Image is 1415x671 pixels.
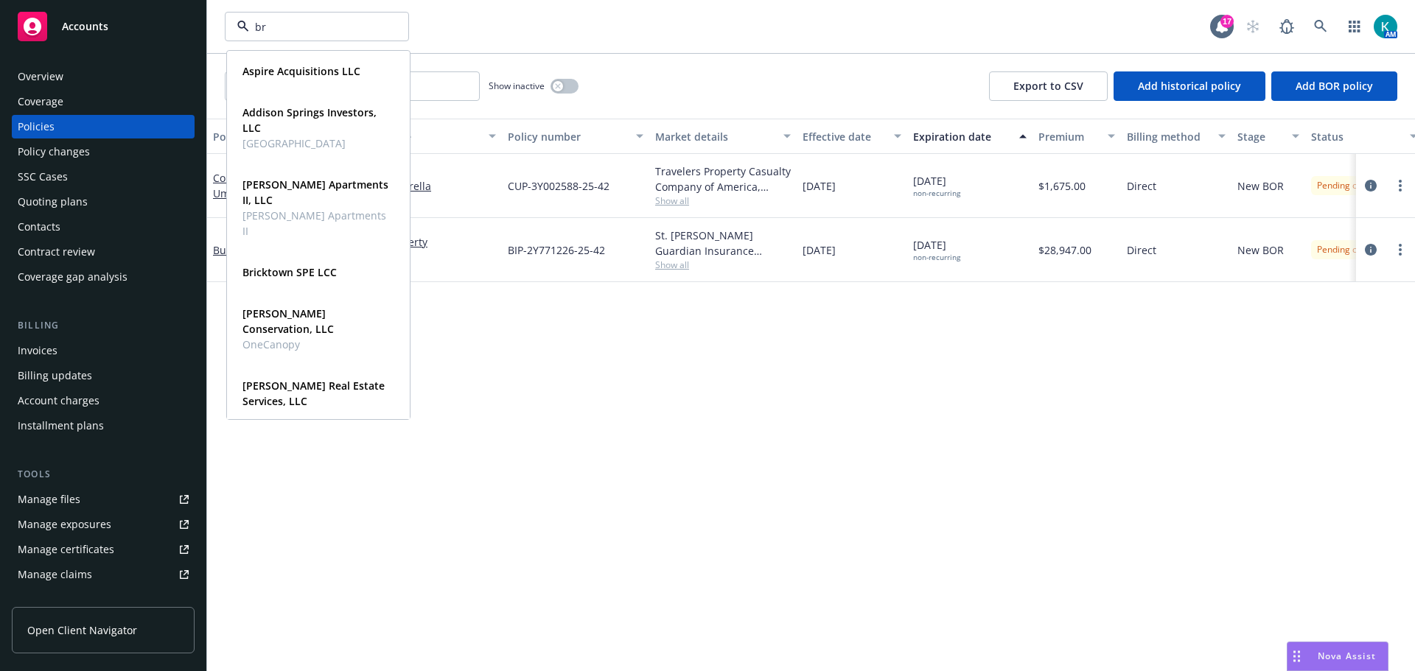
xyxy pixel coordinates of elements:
span: Nova Assist [1318,650,1376,662]
span: Accounts [62,21,108,32]
button: Policy details [207,119,318,154]
span: Pending cancellation [1317,179,1402,192]
div: Manage files [18,488,80,511]
span: [PERSON_NAME] Apartments II [242,208,391,239]
a: Manage exposures [12,513,195,536]
a: Manage certificates [12,538,195,561]
div: non-recurring [913,189,960,198]
a: Commercial Umbrella [213,171,272,200]
div: 17 [1220,15,1234,28]
div: St. [PERSON_NAME] Guardian Insurance Company, Travelers Insurance [655,228,791,259]
div: Billing [12,318,195,333]
div: Expiration date [913,129,1010,144]
div: Manage claims [18,563,92,586]
button: Nova Assist [1287,642,1388,671]
span: BIP-2Y771226-25-42 [508,242,605,258]
div: Manage certificates [18,538,114,561]
button: Market details [649,119,797,154]
div: Policy changes [18,140,90,164]
button: Stage [1231,119,1305,154]
a: Policies [12,115,195,138]
a: Billing updates [12,364,195,387]
div: Invoices [18,339,57,362]
a: Search [1306,12,1335,41]
span: $1,675.00 [1038,178,1086,194]
span: Add BOR policy [1296,79,1373,93]
a: Manage claims [12,563,195,586]
a: circleInformation [1362,241,1380,259]
button: Add BOR policy [1271,71,1397,101]
a: Account charges [12,389,195,412]
a: Manage BORs [12,588,195,611]
div: Coverage [18,90,63,113]
strong: Aspire Acquisitions LLC [242,64,360,78]
a: Contract review [12,240,195,264]
a: Quoting plans [12,190,195,214]
div: Billing updates [18,364,92,387]
a: circleInformation [1362,177,1380,194]
a: Start snowing [1238,12,1268,41]
div: SSC Cases [18,165,68,189]
a: Installment plans [12,414,195,438]
a: Invoices [12,339,195,362]
div: Policy details [213,129,296,144]
span: New BOR [1237,242,1284,258]
a: Manage files [12,488,195,511]
div: Effective date [803,129,885,144]
a: Switch app [1340,12,1369,41]
div: Manage exposures [18,513,111,536]
div: Status [1311,129,1401,144]
span: [DATE] [913,173,960,198]
button: Billing method [1121,119,1231,154]
strong: Bricktown SPE LCC [242,265,337,279]
span: $28,947.00 [1038,242,1091,258]
div: non-recurring [913,253,960,262]
a: more [1391,177,1409,194]
span: CUP-3Y002588-25-42 [508,178,609,194]
a: Policy changes [12,140,195,164]
div: Billing method [1127,129,1209,144]
a: Report a Bug [1272,12,1302,41]
strong: [PERSON_NAME] Real Estate Services, LLC [242,379,385,408]
strong: [PERSON_NAME] Apartments II, LLC [242,178,388,207]
div: Manage BORs [18,588,87,611]
button: Premium [1033,119,1121,154]
div: Overview [18,65,63,88]
span: Add historical policy [1138,79,1241,93]
a: Overview [12,65,195,88]
span: [DATE] [803,242,836,258]
button: Effective date [797,119,907,154]
span: Show all [655,194,791,207]
input: Filter by keyword... [225,71,480,101]
div: Policies [18,115,55,138]
a: Coverage gap analysis [12,265,195,289]
div: Market details [655,129,775,144]
span: Show inactive [489,80,545,92]
div: Tools [12,467,195,482]
div: Policy number [508,129,627,144]
a: more [1391,241,1409,259]
a: Contacts [12,215,195,239]
span: New BOR [1237,178,1284,194]
img: photo [1374,15,1397,38]
button: Add historical policy [1114,71,1265,101]
div: Installment plans [18,414,104,438]
span: Direct [1127,178,1156,194]
input: Filter by keyword [249,19,379,35]
div: Travelers Property Casualty Company of America, Travelers Insurance [655,164,791,194]
button: Policy number [502,119,649,154]
span: Pending cancellation [1317,243,1402,256]
div: Stage [1237,129,1283,144]
div: Quoting plans [18,190,88,214]
span: Export to CSV [1013,79,1083,93]
span: Show all [655,259,791,271]
div: Coverage gap analysis [18,265,127,289]
div: Contract review [18,240,95,264]
span: Direct [1127,242,1156,258]
a: Coverage [12,90,195,113]
div: Drag to move [1288,642,1306,670]
span: [DATE] [803,178,836,194]
span: [GEOGRAPHIC_DATA] [242,136,391,151]
span: Open Client Navigator [27,622,137,638]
